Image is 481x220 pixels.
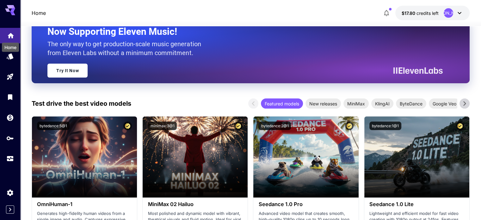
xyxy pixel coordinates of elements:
span: ByteDance [396,100,426,107]
div: Library [6,93,14,101]
span: MiniMax [343,100,369,107]
span: Google Veo [429,100,460,107]
a: Home [32,9,46,17]
button: Expand sidebar [6,205,14,214]
div: Home [7,30,15,38]
h3: Seedance 1.0 Pro [258,201,353,207]
button: Certified Model – Vetted for best performance and includes a commercial license. [234,122,243,130]
img: alt [253,116,358,198]
img: alt [143,116,248,198]
button: bytedance:1@1 [369,122,401,130]
div: KlingAI [371,98,393,109]
h3: MiniMax 02 Hailuo [148,201,243,207]
div: API Keys [6,134,14,142]
h3: OmniHuman‑1 [37,201,132,207]
p: The only way to get production-scale music generation from Eleven Labs without a minimum commitment. [47,40,206,57]
button: Certified Model – Vetted for best performance and includes a commercial license. [345,122,354,130]
img: alt [32,116,137,198]
div: [PERSON_NAME] [444,8,453,18]
div: Home [2,43,19,52]
div: MiniMax [343,98,369,109]
div: ByteDance [396,98,426,109]
button: minimax:3@1 [148,122,177,130]
div: Featured models [261,98,303,109]
h3: Seedance 1.0 Lite [369,201,464,207]
span: credits left [416,10,439,16]
img: alt [364,116,469,198]
div: Wallet [6,114,14,122]
a: Try It Now [47,64,88,78]
nav: breadcrumb [32,9,46,17]
span: KlingAI [371,100,393,107]
span: New releases [305,100,341,107]
span: Featured models [261,100,303,107]
div: Playground [6,73,14,81]
button: Certified Model – Vetted for best performance and includes a commercial license. [123,122,132,130]
button: Certified Model – Vetted for best performance and includes a commercial license. [456,122,464,130]
span: $17.80 [402,10,416,16]
button: $17.80215[PERSON_NAME] [395,6,470,20]
div: Google Veo [429,98,460,109]
div: $17.80215 [402,10,439,16]
div: Usage [6,155,14,163]
button: bytedance:2@1 [258,122,291,130]
div: Settings [6,189,14,197]
div: Models [6,52,14,60]
div: New releases [305,98,341,109]
h2: Now Supporting Eleven Music! [47,26,438,38]
p: Test drive the best video models [32,99,131,108]
button: bytedance:5@1 [37,122,70,130]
